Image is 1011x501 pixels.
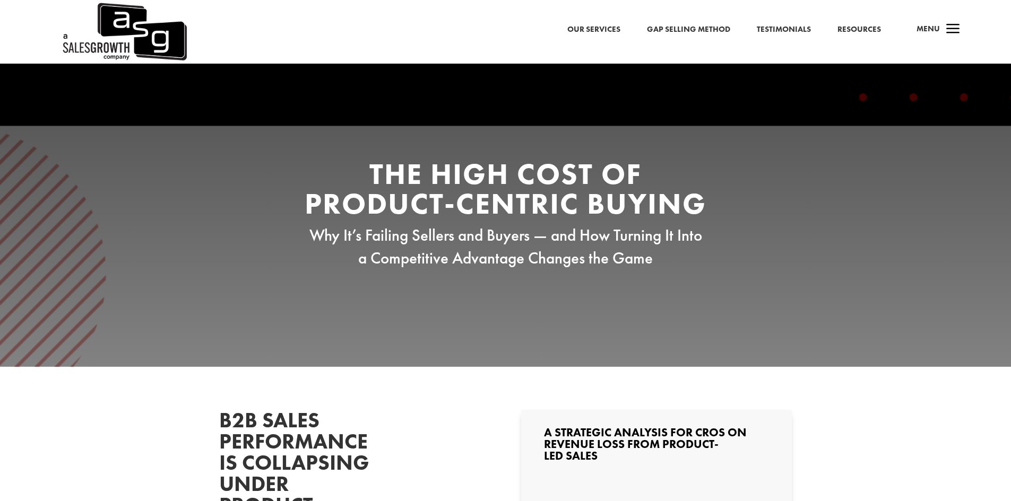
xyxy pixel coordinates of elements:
[304,159,707,224] h2: The High Cost of Product-Centric Buying
[567,23,620,37] a: Our Services
[943,19,964,40] span: a
[544,427,769,467] h3: A Strategic Analysis for CROs on Revenue Loss from Product-Led Sales
[647,23,730,37] a: Gap Selling Method
[917,23,940,34] span: Menu
[304,224,707,270] p: Why It’s Failing Sellers and Buyers — and How Turning It Into a Competitive Advantage Changes the...
[757,23,811,37] a: Testimonials
[837,23,881,37] a: Resources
